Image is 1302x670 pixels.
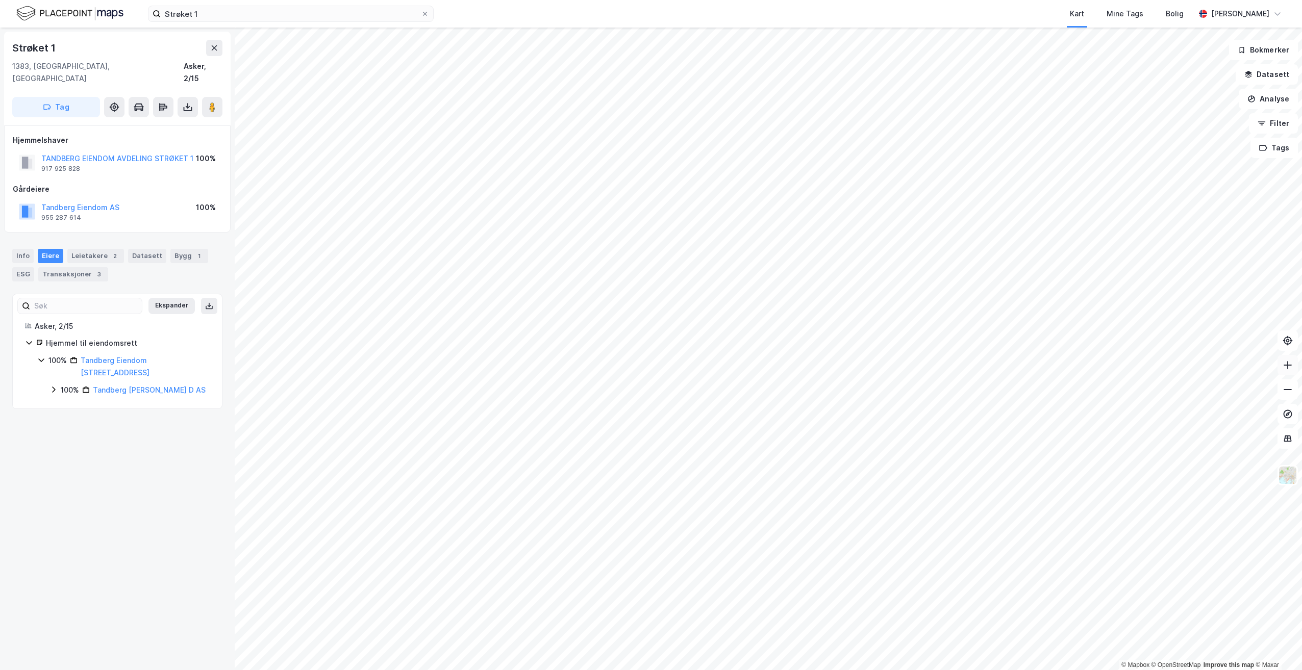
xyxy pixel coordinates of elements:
[1107,8,1143,20] div: Mine Tags
[1278,466,1297,485] img: Z
[196,201,216,214] div: 100%
[94,269,104,279] div: 3
[35,320,210,332] div: Asker, 2/15
[1121,661,1149,668] a: Mapbox
[194,251,204,261] div: 1
[1251,621,1302,670] div: Kontrollprogram for chat
[196,152,216,165] div: 100%
[1166,8,1184,20] div: Bolig
[1239,89,1298,109] button: Analyse
[16,5,123,22] img: logo.f888ab2527a4732fd821a326f86c7f29.svg
[1236,64,1298,85] button: Datasett
[12,267,34,281] div: ESG
[48,354,67,367] div: 100%
[81,356,149,377] a: Tandberg Eiendom [STREET_ADDRESS]
[67,249,124,263] div: Leietakere
[1250,138,1298,158] button: Tags
[13,183,222,195] div: Gårdeiere
[12,97,100,117] button: Tag
[41,165,80,173] div: 917 925 828
[1211,8,1269,20] div: [PERSON_NAME]
[30,298,142,314] input: Søk
[1251,621,1302,670] iframe: Chat Widget
[38,267,108,281] div: Transaksjoner
[12,249,34,263] div: Info
[148,298,195,314] button: Ekspander
[161,6,421,21] input: Søk på adresse, matrikkel, gårdeiere, leietakere eller personer
[13,134,222,146] div: Hjemmelshaver
[12,60,184,85] div: 1383, [GEOGRAPHIC_DATA], [GEOGRAPHIC_DATA]
[184,60,222,85] div: Asker, 2/15
[41,214,81,222] div: 955 287 614
[38,249,63,263] div: Eiere
[170,249,208,263] div: Bygg
[46,337,210,349] div: Hjemmel til eiendomsrett
[1204,661,1254,668] a: Improve this map
[61,384,79,396] div: 100%
[1070,8,1084,20] div: Kart
[1229,40,1298,60] button: Bokmerker
[12,40,58,56] div: Strøket 1
[1151,661,1201,668] a: OpenStreetMap
[93,385,206,394] a: Tandberg [PERSON_NAME] D AS
[128,249,166,263] div: Datasett
[110,251,120,261] div: 2
[1249,113,1298,134] button: Filter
